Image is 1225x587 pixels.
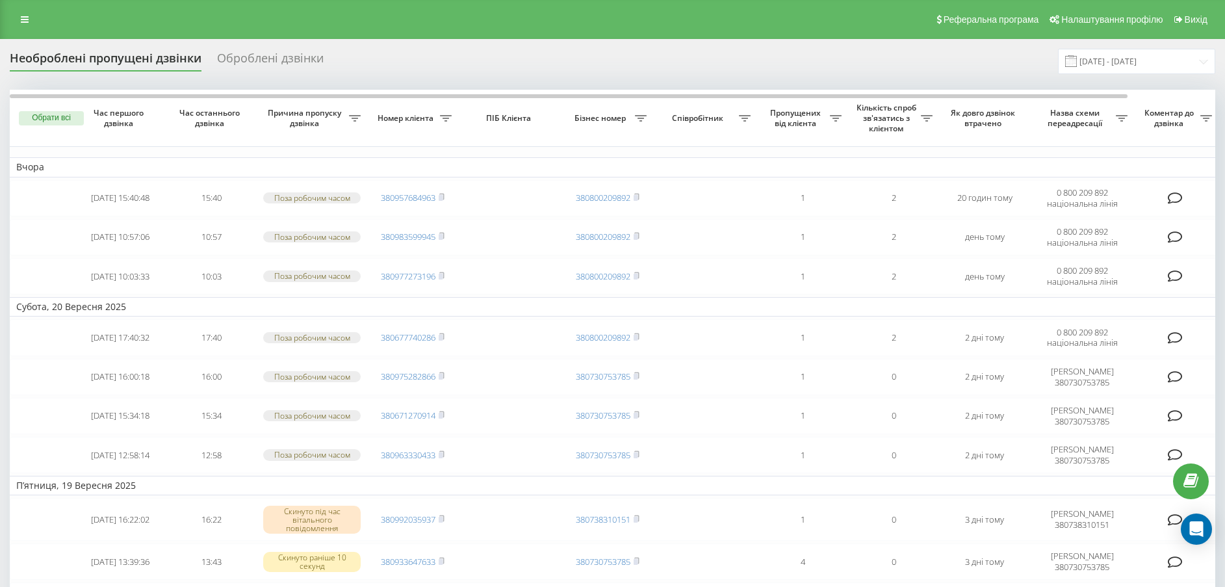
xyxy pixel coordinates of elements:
[166,219,257,255] td: 10:57
[85,108,155,128] span: Час першого дзвінка
[166,398,257,434] td: 15:34
[939,437,1030,473] td: 2 дні тому
[469,113,551,124] span: ПІБ Клієнта
[848,498,939,541] td: 0
[576,371,630,382] a: 380730753785
[757,319,848,356] td: 1
[764,108,830,128] span: Пропущених від клієнта
[576,410,630,421] a: 380730753785
[939,543,1030,580] td: 3 дні тому
[1037,108,1116,128] span: Назва схеми переадресації
[381,410,435,421] a: 380671270914
[576,192,630,203] a: 380800209892
[19,111,84,125] button: Обрати всі
[166,437,257,473] td: 12:58
[263,449,361,460] div: Поза робочим часом
[263,270,361,281] div: Поза робочим часом
[75,180,166,216] td: [DATE] 15:40:48
[75,319,166,356] td: [DATE] 17:40:32
[381,556,435,567] a: 380933647633
[75,258,166,294] td: [DATE] 10:03:33
[166,180,257,216] td: 15:40
[576,270,630,282] a: 380800209892
[848,543,939,580] td: 0
[576,556,630,567] a: 380730753785
[1181,514,1212,545] div: Open Intercom Messenger
[75,219,166,255] td: [DATE] 10:57:06
[576,332,630,343] a: 380800209892
[75,437,166,473] td: [DATE] 12:58:14
[848,359,939,395] td: 0
[75,398,166,434] td: [DATE] 15:34:18
[939,258,1030,294] td: день тому
[757,219,848,255] td: 1
[576,514,630,525] a: 380738310151
[757,398,848,434] td: 1
[381,192,435,203] a: 380957684963
[1030,180,1134,216] td: 0 800 209 892 національна лінія
[949,108,1020,128] span: Як довго дзвінок втрачено
[848,319,939,356] td: 2
[75,543,166,580] td: [DATE] 13:39:36
[1030,319,1134,356] td: 0 800 209 892 національна лінія
[166,359,257,395] td: 16:00
[939,359,1030,395] td: 2 дні тому
[757,543,848,580] td: 4
[381,270,435,282] a: 380977273196
[757,180,848,216] td: 1
[381,449,435,461] a: 380963330433
[1030,398,1134,434] td: [PERSON_NAME] 380730753785
[848,219,939,255] td: 2
[263,371,361,382] div: Поза робочим часом
[1061,14,1163,25] span: Налаштування профілю
[1030,219,1134,255] td: 0 800 209 892 національна лінія
[939,180,1030,216] td: 20 годин тому
[75,498,166,541] td: [DATE] 16:22:02
[660,113,739,124] span: Співробітник
[263,552,361,571] div: Скинуто раніше 10 секунд
[1030,258,1134,294] td: 0 800 209 892 національна лінія
[263,506,361,534] div: Скинуто під час вітального повідомлення
[1030,359,1134,395] td: [PERSON_NAME] 380730753785
[381,332,435,343] a: 380677740286
[848,437,939,473] td: 0
[757,498,848,541] td: 1
[75,359,166,395] td: [DATE] 16:00:18
[848,258,939,294] td: 2
[939,398,1030,434] td: 2 дні тому
[1030,437,1134,473] td: [PERSON_NAME] 380730753785
[1030,498,1134,541] td: [PERSON_NAME] 380738310151
[263,108,349,128] span: Причина пропуску дзвінка
[381,371,435,382] a: 380975282866
[263,410,361,421] div: Поза робочим часом
[263,332,361,343] div: Поза робочим часом
[944,14,1039,25] span: Реферальна програма
[576,231,630,242] a: 380800209892
[263,231,361,242] div: Поза робочим часом
[381,231,435,242] a: 380983599945
[939,319,1030,356] td: 2 дні тому
[217,51,324,72] div: Оброблені дзвінки
[176,108,246,128] span: Час останнього дзвінка
[757,437,848,473] td: 1
[374,113,440,124] span: Номер клієнта
[1141,108,1200,128] span: Коментар до дзвінка
[576,449,630,461] a: 380730753785
[848,180,939,216] td: 2
[757,258,848,294] td: 1
[569,113,635,124] span: Бізнес номер
[166,543,257,580] td: 13:43
[381,514,435,525] a: 380992035937
[855,103,921,133] span: Кількість спроб зв'язатись з клієнтом
[848,398,939,434] td: 0
[757,359,848,395] td: 1
[1185,14,1207,25] span: Вихід
[1030,543,1134,580] td: [PERSON_NAME] 380730753785
[166,258,257,294] td: 10:03
[10,51,201,72] div: Необроблені пропущені дзвінки
[939,219,1030,255] td: день тому
[939,498,1030,541] td: 3 дні тому
[166,498,257,541] td: 16:22
[263,192,361,203] div: Поза робочим часом
[166,319,257,356] td: 17:40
